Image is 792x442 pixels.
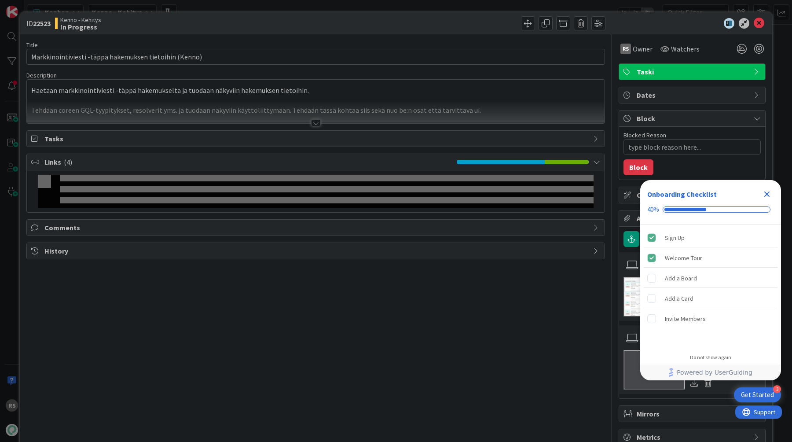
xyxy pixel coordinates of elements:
label: Blocked Reason [623,131,666,139]
div: 3 [773,385,781,393]
span: Dates [637,90,749,100]
label: Title [26,41,38,49]
span: Watchers [671,44,700,54]
span: Description [26,71,57,79]
span: ID [26,18,51,29]
div: Open Get Started checklist, remaining modules: 3 [734,387,781,402]
button: Block [623,159,653,175]
span: Support [18,1,40,12]
div: Add a Board is incomplete. [644,269,777,288]
div: Add a Card is incomplete. [644,289,777,308]
div: Checklist Container [640,180,781,380]
div: Sign Up [665,232,685,243]
span: Attachments [637,213,749,224]
div: Add a Board [665,273,697,284]
div: Welcome Tour [665,253,702,263]
span: Comments [44,222,589,233]
span: History [44,246,589,256]
a: Powered by UserGuiding [645,365,777,380]
span: Kenno - Kehitys [60,16,101,23]
input: type card name here... [26,49,605,65]
p: Haetaan markkinointiviesti -täppä hakemukselta ja tuodaan näkyviin hakemuksen tietoihin. [31,85,600,96]
div: Checklist progress: 40% [647,206,774,214]
div: Checklist items [640,225,781,348]
div: Onboarding Checklist [647,189,717,199]
div: Sign Up is complete. [644,228,777,247]
div: RS [620,44,631,54]
b: In Progress [60,23,101,30]
div: Get Started [741,390,774,399]
div: Close Checklist [760,187,774,201]
div: Do not show again [690,354,731,361]
div: Welcome Tour is complete. [644,248,777,268]
span: Owner [633,44,653,54]
span: Mirrors [637,409,749,419]
span: Taski [637,66,749,77]
div: Download [689,377,699,389]
div: Invite Members is incomplete. [644,309,777,328]
span: Custom Fields [637,190,749,200]
span: Links [44,157,452,167]
span: Powered by UserGuiding [677,367,752,378]
div: 40% [647,206,659,214]
div: Invite Members [665,313,706,324]
span: Tasks [44,133,589,144]
b: 22523 [33,19,51,28]
span: Block [637,113,749,124]
span: ( 4 ) [64,158,72,166]
div: Footer [640,365,781,380]
div: Add a Card [665,293,693,304]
